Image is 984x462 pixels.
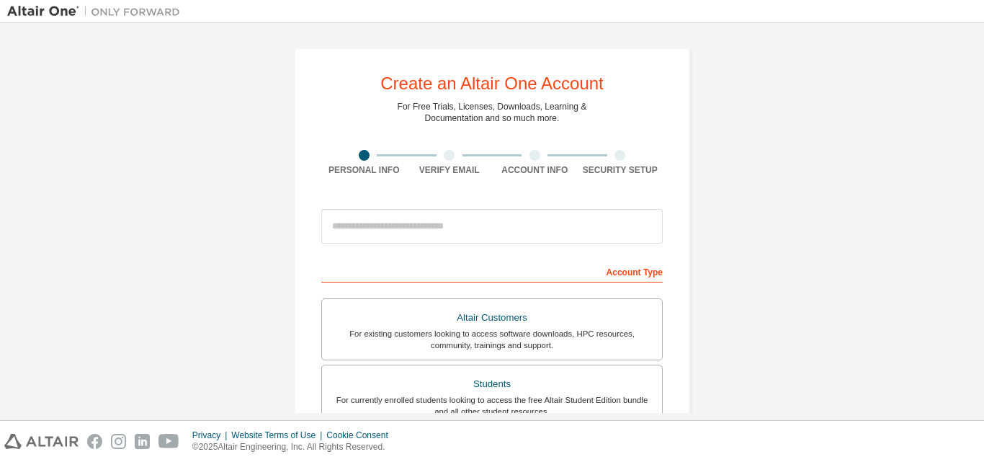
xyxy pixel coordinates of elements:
img: altair_logo.svg [4,434,79,449]
img: youtube.svg [158,434,179,449]
div: Cookie Consent [326,430,396,441]
div: Account Info [492,164,578,176]
div: For currently enrolled students looking to access the free Altair Student Edition bundle and all ... [331,394,653,417]
div: Altair Customers [331,308,653,328]
div: For Free Trials, Licenses, Downloads, Learning & Documentation and so much more. [398,101,587,124]
img: facebook.svg [87,434,102,449]
p: © 2025 Altair Engineering, Inc. All Rights Reserved. [192,441,397,453]
div: Account Type [321,259,663,283]
img: linkedin.svg [135,434,150,449]
div: Create an Altair One Account [380,75,604,92]
div: Privacy [192,430,231,441]
div: Students [331,374,653,394]
div: For existing customers looking to access software downloads, HPC resources, community, trainings ... [331,328,653,351]
div: Website Terms of Use [231,430,326,441]
img: Altair One [7,4,187,19]
div: Personal Info [321,164,407,176]
div: Verify Email [407,164,493,176]
div: Security Setup [578,164,663,176]
img: instagram.svg [111,434,126,449]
